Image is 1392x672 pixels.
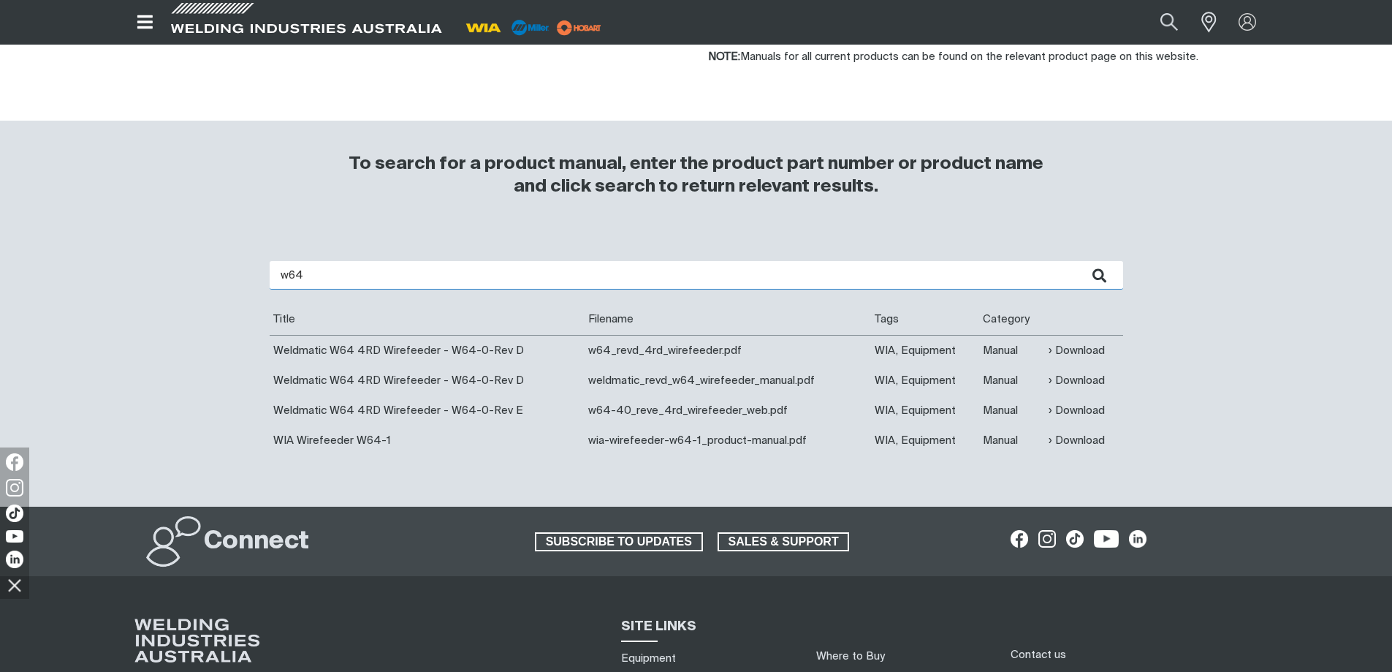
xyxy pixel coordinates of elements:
[270,304,585,335] th: Title
[1049,372,1105,389] a: Download
[585,366,870,396] td: weldmatic_revd_w64_wirefeeder_manual.pdf
[6,505,23,522] img: TikTok
[718,532,850,551] a: SALES & SUPPORT
[979,396,1046,426] td: Manual
[871,304,979,335] th: Tags
[6,530,23,543] img: YouTube
[1125,6,1193,39] input: Product name or item number...
[585,396,870,426] td: w64-40_reve_4rd_wirefeeder_web.pdf
[2,573,27,597] img: hide socials
[708,51,740,62] strong: NOTE:
[270,335,585,366] td: Weldmatic W64 4RD Wirefeeder - W64-0-Rev D
[1144,6,1194,39] button: Search products
[871,396,979,426] td: WIA, Equipment
[552,17,606,39] img: miller
[552,22,606,33] a: miller
[536,532,701,551] span: SUBSCRIBE TO UPDATES
[979,304,1046,335] th: Category
[979,366,1046,396] td: Manual
[1049,402,1105,419] a: Download
[719,532,848,551] span: SALES & SUPPORT
[871,366,979,396] td: WIA, Equipment
[6,551,23,568] img: LinkedIn
[270,366,585,396] td: Weldmatic W64 4RD Wirefeeder - W64-0-Rev D
[270,426,585,456] td: WIA Wirefeeder W64-1
[979,335,1046,366] td: Manual
[585,426,870,456] td: wia-wirefeeder-w64-1_product-manual.pdf
[270,396,585,426] td: Weldmatic W64 4RD Wirefeeder - W64-0-Rev E
[6,479,23,497] img: Instagram
[621,620,696,633] span: SITE LINKS
[585,304,870,335] th: Filename
[621,651,676,666] a: Equipment
[585,335,870,366] td: w64_revd_4rd_wirefeeder.pdf
[1049,432,1105,449] a: Download
[343,153,1050,198] h3: To search for a product manual, enter the product part number or product name and click search to...
[871,426,979,456] td: WIA, Equipment
[1011,647,1066,662] a: Contact us
[535,532,703,551] a: SUBSCRIBE TO UPDATES
[816,651,885,662] a: Where to Buy
[979,426,1046,456] td: Manual
[708,49,1262,66] p: Manuals for all current products can be found on the relevant product page on this website.
[6,453,23,471] img: Facebook
[871,335,979,366] td: WIA, Equipment
[270,261,1123,290] input: Enter search...
[1049,342,1105,359] a: Download
[204,526,309,558] h2: Connect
